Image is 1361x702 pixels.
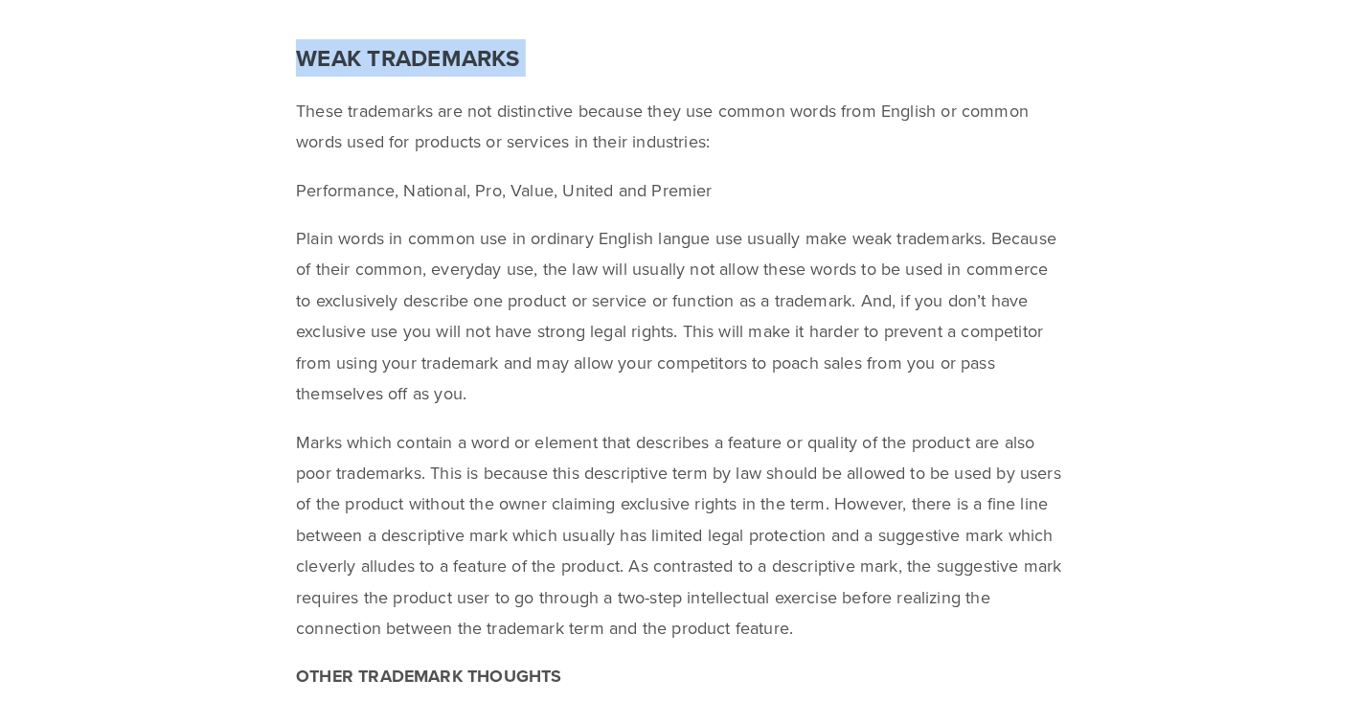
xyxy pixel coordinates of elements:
[296,223,1065,409] p: Plain words in common use in ordinary English langue use usually make weak trademarks. Because of...
[296,41,520,75] strong: WEAK TRADEMARKS
[296,664,561,689] strong: OTHER TRADEMARK THOUGHTS
[296,96,1065,158] p: These trademarks are not distinctive because they use common words from English or common words u...
[296,175,1065,206] p: Performance, National, Pro, Value, United and Premier
[296,427,1065,645] p: Marks which contain a word or element that describes a feature or quality of the product are also...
